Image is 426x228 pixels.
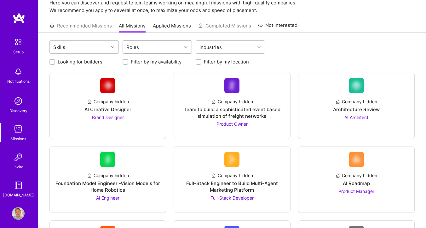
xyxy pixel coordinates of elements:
[12,35,25,49] img: setup
[96,195,119,201] span: AI Engineer
[12,179,25,192] img: guide book
[55,152,161,207] a: Company LogoCompany hiddenFoundation Model Engineer -Vision Models for Home RoboticsAI Engineer
[153,22,191,33] a: Applied Missions
[338,189,374,194] span: Product Manager
[100,152,115,167] img: Company Logo
[14,164,23,170] div: Invite
[210,195,254,201] span: Full-Stack Developer
[198,43,223,52] div: Industries
[349,78,364,93] img: Company Logo
[58,58,102,65] label: Looking for builders
[211,172,253,179] div: Company hidden
[52,43,67,52] div: Skills
[12,207,25,220] img: User Avatar
[12,151,25,164] img: Invite
[204,58,249,65] label: Filter by my location
[343,180,370,187] div: AI Roadmap
[179,152,285,207] a: Company LogoCompany hiddenFull-Stack Engineer to Build Multi-Agent Marketing PlatformFull-Stack D...
[184,45,187,49] i: icon Chevron
[55,78,161,134] a: Company LogoCompany hiddenAI Creative DesignerBrand Designer
[10,207,26,220] a: User Avatar
[349,152,364,167] img: Company Logo
[258,21,297,33] a: Not Interested
[344,115,368,120] span: AI Architect
[3,192,34,198] div: [DOMAIN_NAME]
[55,180,161,193] div: Foundation Model Engineer -Vision Models for Home Robotics
[224,152,239,167] img: Company Logo
[92,115,124,120] span: Brand Designer
[224,78,239,93] img: Company Logo
[335,172,377,179] div: Company hidden
[7,78,30,85] div: Notifications
[9,107,27,114] div: Discovery
[87,98,129,105] div: Company hidden
[100,78,115,93] img: Company Logo
[179,106,285,119] div: Team to build a sophisticated event based simulation of freight networks
[257,45,261,49] i: icon Chevron
[13,49,24,55] div: Setup
[12,65,25,78] img: bell
[111,45,114,49] i: icon Chevron
[303,152,409,207] a: Company LogoCompany hiddenAI RoadmapProduct Manager
[131,58,181,65] label: Filter by my availability
[125,43,141,52] div: Roles
[11,135,26,142] div: Missions
[179,78,285,134] a: Company LogoCompany hiddenTeam to build a sophisticated event based simulation of freight network...
[333,106,380,113] div: Architecture Review
[179,180,285,193] div: Full-Stack Engineer to Build Multi-Agent Marketing Platform
[303,78,409,134] a: Company LogoCompany hiddenArchitecture ReviewAI Architect
[216,121,248,127] span: Product Owner
[211,98,253,105] div: Company hidden
[87,172,129,179] div: Company hidden
[12,123,25,135] img: teamwork
[13,13,25,24] img: logo
[84,106,131,113] div: AI Creative Designer
[119,22,146,33] a: All Missions
[12,95,25,107] img: discovery
[335,98,377,105] div: Company hidden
